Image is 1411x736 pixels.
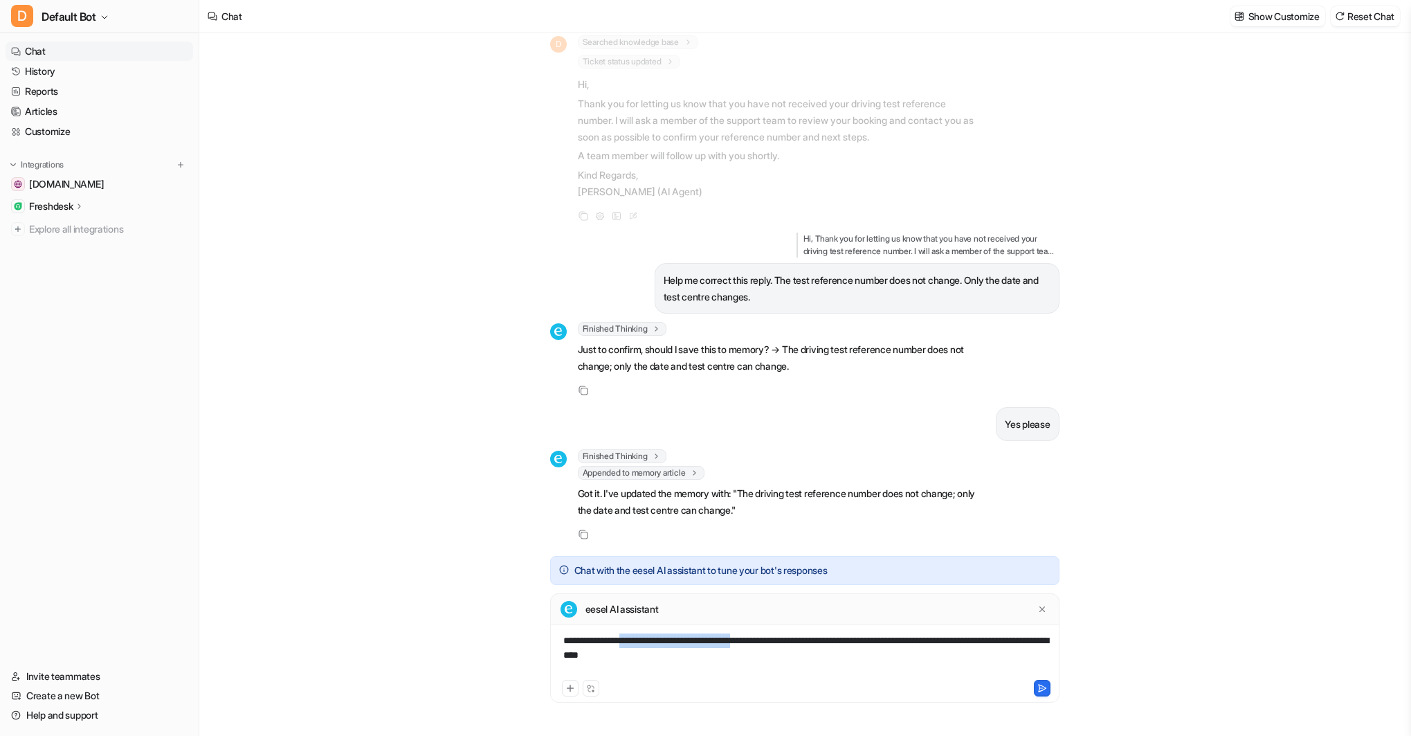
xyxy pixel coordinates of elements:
[574,564,828,577] p: Chat with the eesel AI assistant to tune your bot's responses
[578,322,667,336] span: Finished Thinking
[578,96,983,145] p: Thank you for letting us know that you have not received your driving test reference number. I wi...
[1335,11,1345,21] img: reset
[664,272,1050,305] p: Help me correct this reply. The test reference number does not change. Only the date and test cen...
[1331,6,1400,26] button: Reset Chat
[578,147,983,164] p: A team member will follow up with you shortly.
[578,341,983,375] p: Just to confirm, should I save this to memory? → The driving test reference number does not chang...
[29,218,188,240] span: Explore all integrations
[14,180,22,188] img: drivingtests.co.uk
[21,159,64,170] p: Integrations
[6,174,193,194] a: drivingtests.co.uk[DOMAIN_NAME]
[6,158,68,172] button: Integrations
[578,167,983,200] p: Kind Regards, [PERSON_NAME] (AI Agent)
[14,202,22,210] img: Freshdesk
[578,35,698,49] span: Searched knowledge base
[578,76,983,93] p: Hi,
[1248,9,1320,24] p: Show Customize
[176,160,185,170] img: menu_add.svg
[42,7,96,26] span: Default Bot
[6,706,193,725] a: Help and support
[796,233,1059,258] p: Hi, Thank you for letting us know that you have not received your driving test reference number. ...
[221,9,242,24] div: Chat
[29,177,104,191] span: [DOMAIN_NAME]
[6,667,193,686] a: Invite teammates
[11,5,33,27] span: D
[550,36,567,53] span: D
[578,485,983,519] p: Got it. I've updated the memory with: "The driving test reference number does not change; only th...
[578,55,681,69] span: Ticket status updated
[6,62,193,81] a: History
[585,602,659,616] p: eesel AI assistant
[6,219,193,239] a: Explore all integrations
[6,82,193,101] a: Reports
[578,449,667,463] span: Finished Thinking
[1230,6,1325,26] button: Show Customize
[6,686,193,706] a: Create a new Bot
[1005,416,1050,433] p: Yes please
[11,222,25,236] img: explore all integrations
[6,102,193,121] a: Articles
[8,160,18,170] img: expand menu
[6,122,193,141] a: Customize
[29,199,73,213] p: Freshdesk
[6,42,193,61] a: Chat
[1235,11,1244,21] img: customize
[578,466,705,480] span: Appended to memory article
